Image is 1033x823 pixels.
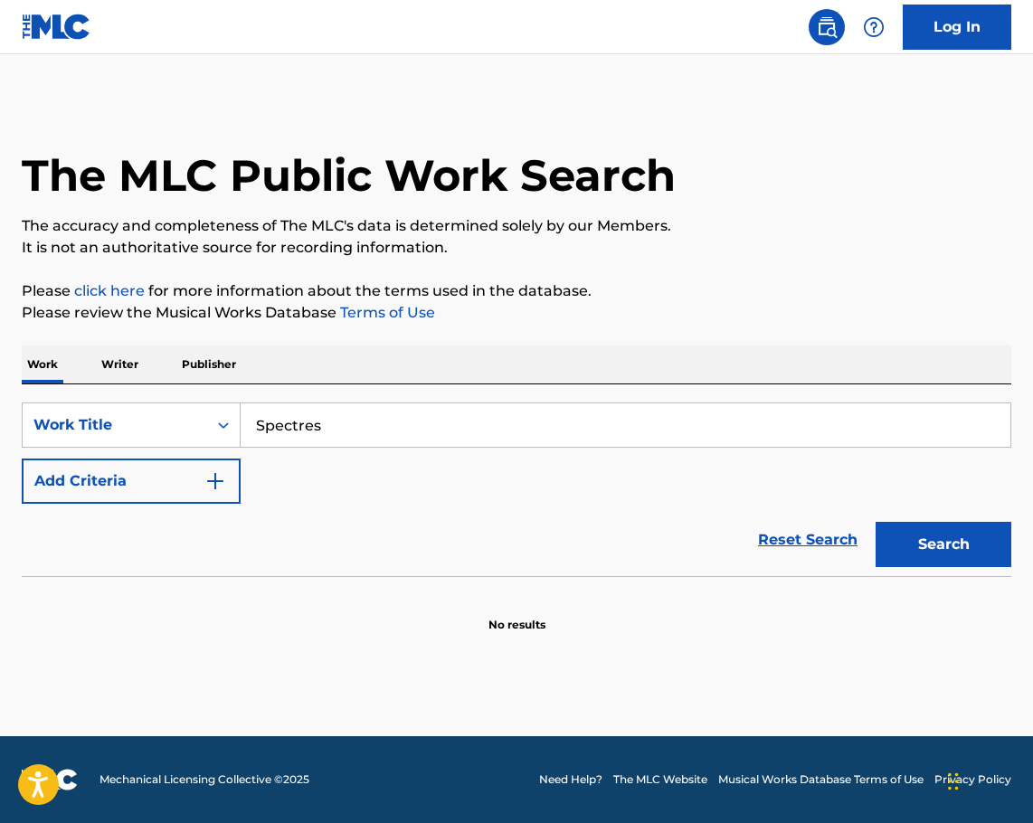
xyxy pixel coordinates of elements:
img: help [863,16,885,38]
p: The accuracy and completeness of The MLC's data is determined solely by our Members. [22,215,1011,237]
p: Please review the Musical Works Database [22,302,1011,324]
a: Reset Search [749,520,867,560]
button: Search [876,522,1011,567]
a: Need Help? [539,771,602,788]
div: Work Title [33,414,196,436]
a: The MLC Website [613,771,707,788]
img: logo [22,769,78,790]
p: Work [22,345,63,383]
img: 9d2ae6d4665cec9f34b9.svg [204,470,226,492]
p: It is not an authoritative source for recording information. [22,237,1011,259]
a: Privacy Policy [934,771,1011,788]
span: Mechanical Licensing Collective © 2025 [100,771,309,788]
a: Log In [903,5,1011,50]
div: Drag [948,754,959,809]
iframe: Chat Widget [943,736,1033,823]
form: Search Form [22,402,1011,576]
p: No results [488,595,545,633]
img: search [816,16,838,38]
button: Add Criteria [22,459,241,504]
a: Musical Works Database Terms of Use [718,771,924,788]
a: Terms of Use [336,304,435,321]
p: Publisher [176,345,242,383]
h1: The MLC Public Work Search [22,148,676,203]
p: Please for more information about the terms used in the database. [22,280,1011,302]
p: Writer [96,345,144,383]
a: Public Search [809,9,845,45]
div: Help [856,9,892,45]
a: click here [74,282,145,299]
img: MLC Logo [22,14,91,40]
